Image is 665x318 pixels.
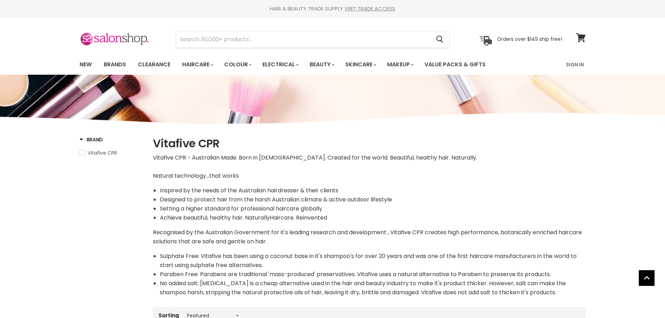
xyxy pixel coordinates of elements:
[160,270,586,279] li: Paraben Free: Parabens are traditional 'mass-produced' preservatives. Vitafive uses a natural alt...
[98,57,131,72] a: Brands
[160,252,586,270] li: Sulphate Free: Vitafive has been using a coconut base in it's shampoo's for over 20 years and was...
[176,31,450,48] form: Product
[497,36,562,42] p: Orders over $149 ship free!
[160,204,586,213] li: Setting a higher standard for professional haircare globally
[80,149,144,157] a: Vitafive CPR
[133,57,176,72] a: Clearance
[160,213,586,222] li: Achieve beautiful, healthy hair. NaturallyHaircare. Reinvented
[176,31,431,47] input: Search
[74,57,97,72] a: New
[71,54,594,75] nav: Main
[219,57,256,72] a: Colour
[80,136,103,143] h3: Brand
[257,57,303,72] a: Electrical
[88,149,117,156] span: Vitafive CPR
[340,57,380,72] a: Skincare
[160,195,586,204] li: Designed to protect hair from the harsh Australian climate & active outdoor lifestyle
[71,5,594,12] div: HAIR & BEAUTY TRADE SUPPLY |
[382,57,418,72] a: Makeup
[160,186,586,195] li: Inspired by the needs of the Australian hairdresser & their clients
[160,279,586,297] li: No added salt: [MEDICAL_DATA] is a cheap alternative used in the hair and beauty industry to make...
[153,153,586,297] div: Vitafive CPR - Australian Made. Born in [DEMOGRAPHIC_DATA]. Created for the world. Beautiful, hea...
[304,57,339,72] a: Beauty
[177,57,217,72] a: Haircare
[431,31,449,47] button: Search
[346,5,395,12] a: GET TRADE ACCESS
[153,136,586,151] h1: Vitafive CPR
[74,54,526,75] ul: Main menu
[562,57,588,72] a: Sign In
[419,57,491,72] a: Value Packs & Gifts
